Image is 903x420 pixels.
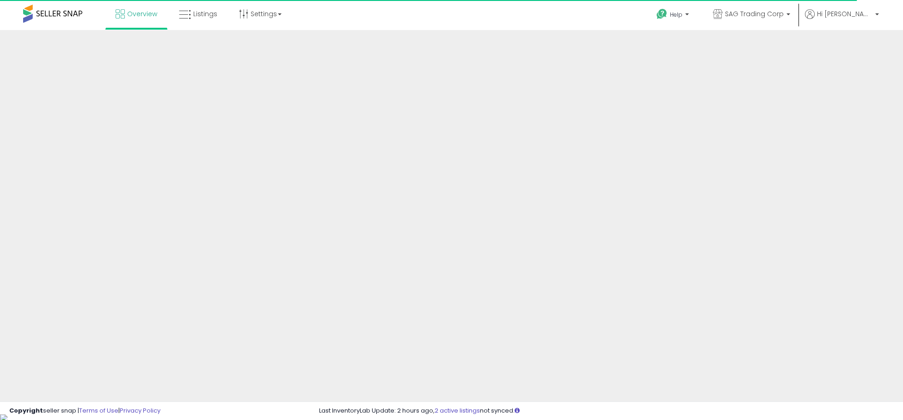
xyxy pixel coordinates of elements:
[9,407,160,415] div: seller snap | |
[127,9,157,19] span: Overview
[9,406,43,415] strong: Copyright
[435,406,480,415] a: 2 active listings
[817,9,872,19] span: Hi [PERSON_NAME]
[319,407,894,415] div: Last InventoryLab Update: 2 hours ago, not synced.
[670,11,682,19] span: Help
[120,406,160,415] a: Privacy Policy
[656,8,668,20] i: Get Help
[805,9,879,30] a: Hi [PERSON_NAME]
[649,1,698,30] a: Help
[515,408,520,414] i: Click here to read more about un-synced listings.
[193,9,217,19] span: Listings
[725,9,784,19] span: SAG Trading Corp
[79,406,118,415] a: Terms of Use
